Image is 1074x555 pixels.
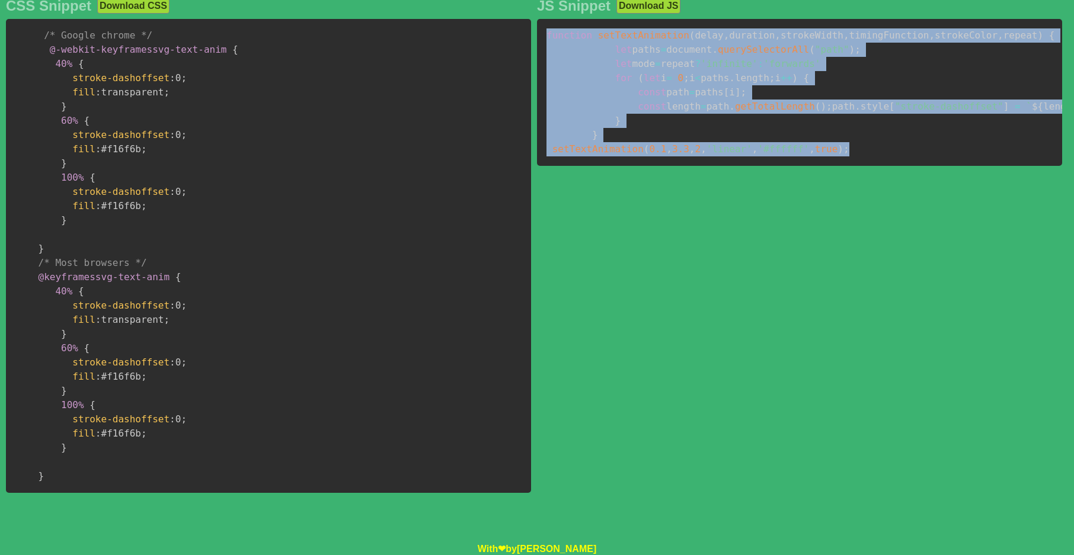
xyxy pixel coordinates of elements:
span: } [61,101,67,112]
span: delay duration strokeWidth timingFunction strokeColor repeat [695,30,1037,41]
span: , [775,30,781,41]
span: 60% [61,115,78,126]
span: { [89,172,95,183]
span: { [89,399,95,410]
span: 0.1 [649,143,666,155]
span: { [78,58,84,69]
span: } [61,328,67,339]
span: ; [164,86,170,98]
span: let [644,72,661,84]
span: : [95,314,101,325]
span: fill [72,428,95,439]
span: } [61,385,67,396]
span: 40% [55,285,72,297]
span: ; [855,44,861,55]
span: @keyframes [39,271,95,283]
span: = [701,101,707,112]
span: stroke-dashoffset [72,129,170,140]
a: [PERSON_NAME] [517,544,596,554]
span: 2 [695,143,701,155]
span: , [666,143,672,155]
span: ; [141,143,147,155]
span: for [615,72,632,84]
span: ; [683,72,689,84]
span: ++ [781,72,792,84]
span: { [175,271,181,283]
span: let [615,58,632,69]
span: { [804,72,810,84]
span: stroke-dashoffset [72,357,170,368]
span: = [666,72,672,84]
span: ❤ [498,544,506,554]
span: ? [695,58,701,69]
span: < [695,72,701,84]
span: ; [843,143,849,155]
span: fill [72,86,95,98]
span: { [1049,30,1055,41]
span: fill [72,371,95,382]
span: 3.3 [672,143,689,155]
span: stroke-dashoffset [72,186,170,197]
span: : [170,357,175,368]
span: 'linear' [707,143,752,155]
span: , [689,143,695,155]
span: @-webkit-keyframes [50,44,152,55]
span: svg-text-anim [50,44,227,55]
span: , [998,30,1003,41]
span: } [61,214,67,226]
span: ( [689,30,695,41]
span: } [39,243,44,254]
span: : [170,129,175,140]
span: } [592,129,598,140]
span: ) [792,72,798,84]
span: { [84,115,90,126]
span: [ [889,101,895,112]
span: ; [769,72,775,84]
span: { [78,285,84,297]
span: fill [72,200,95,211]
span: ; [741,86,747,98]
span: ] [735,86,741,98]
span: , [843,30,849,41]
span: : [95,200,101,211]
span: const [638,101,666,112]
span: , [701,143,707,155]
span: fill [72,143,95,155]
span: ) [849,44,855,55]
span: : [95,86,101,98]
span: ; [141,371,147,382]
span: : [170,72,175,84]
span: 40% [55,58,72,69]
span: ; [164,314,170,325]
span: stroke-dashoffset [72,72,170,84]
code: 0 transparent 0 #f16f6b 0 #f16f6b 0 transparent 0 #f16f6b 0 #f16f6b [15,30,238,482]
span: , [809,143,815,155]
span: stroke-dashoffset [72,413,170,425]
span: ; [181,357,187,368]
span: ) [1038,30,1044,41]
span: [ [724,86,730,98]
span: '#ffffff' [757,143,809,155]
span: /* Google chrome */ [44,30,152,41]
span: getTotalLength [735,101,815,112]
span: ; [181,129,187,140]
span: ; [181,72,187,84]
span: fill [72,314,95,325]
span: : [170,186,175,197]
span: ; [181,186,187,197]
span: , [724,30,730,41]
span: ] [1003,101,1009,112]
span: : [95,428,101,439]
span: 60% [61,342,78,354]
span: 100% [61,172,84,183]
span: function [546,30,592,41]
span: 0 [678,72,684,84]
span: : [170,413,175,425]
span: = [655,58,661,69]
span: setTextAnimation [552,143,644,155]
span: /* Most browsers */ [39,257,147,268]
span: } [61,158,67,169]
span: 100% [61,399,84,410]
span: = [661,44,667,55]
span: . [712,44,718,55]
